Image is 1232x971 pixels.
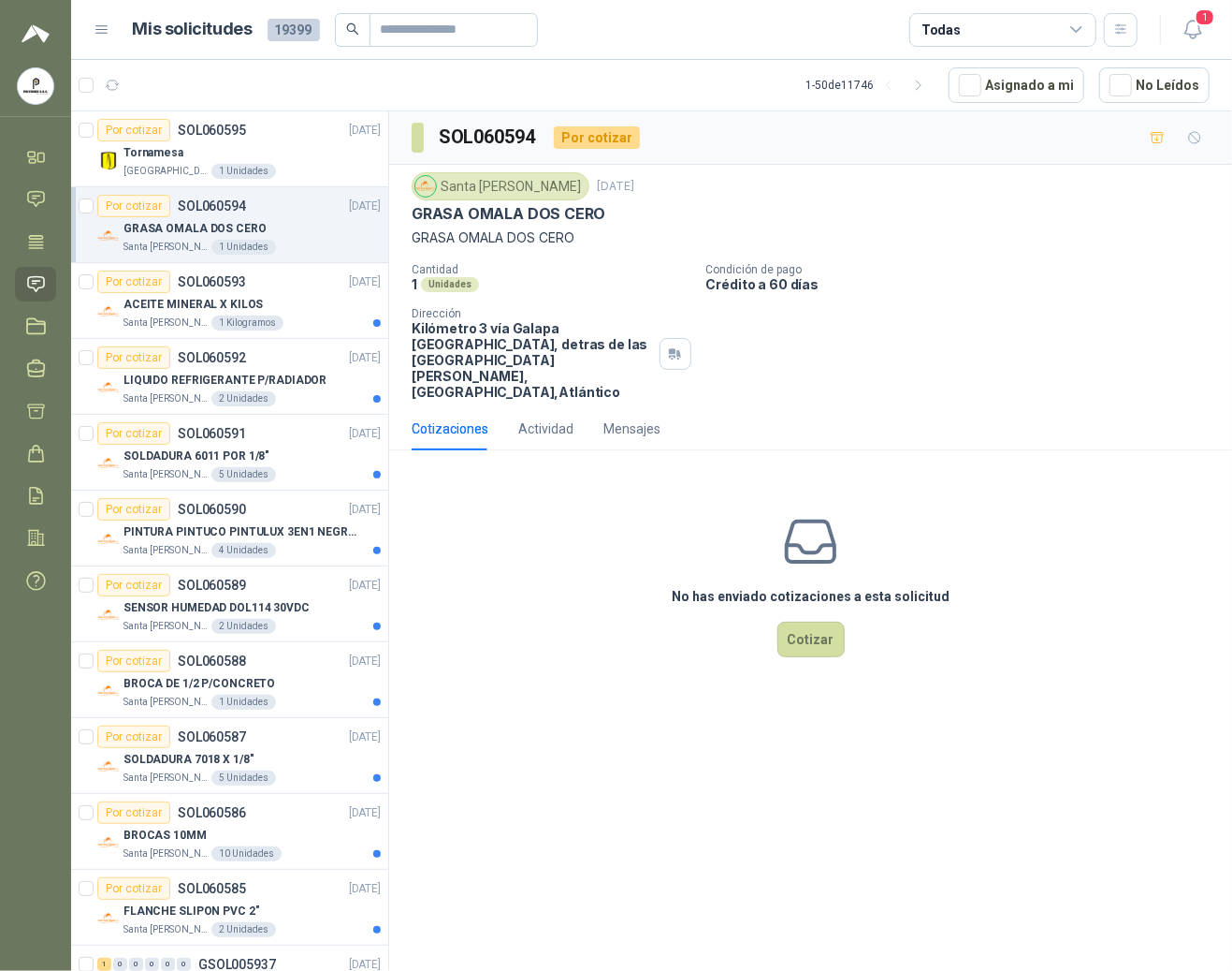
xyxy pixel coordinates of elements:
img: Company Logo [18,68,53,104]
p: SOL060585 [178,882,246,895]
p: SOL060592 [178,351,246,364]
div: Por cotizar [97,877,170,900]
p: GSOL005937 [198,958,276,971]
div: 5 Unidades [211,467,276,482]
img: Company Logo [97,831,120,854]
img: Company Logo [415,176,436,197]
div: 1 - 50 de 11746 [805,70,934,100]
div: 10 Unidades [211,846,282,861]
a: Por cotizarSOL060592[DATE] Company LogoLIQUIDO REFRIGERANTE P/RADIADORSanta [PERSON_NAME]2 Unidades [71,339,388,415]
p: GRASA OMALA DOS CERO [412,204,605,224]
div: 0 [177,958,191,971]
div: Por cotizar [97,726,170,748]
p: [DATE] [349,122,381,140]
button: 1 [1176,13,1210,47]
p: GRASA OMALA DOS CERO [123,220,267,238]
span: 1 [1195,8,1215,26]
p: SOL060591 [178,427,246,440]
img: Company Logo [97,301,120,323]
p: [DATE] [349,425,381,443]
div: Actividad [518,419,573,439]
div: Cotizaciones [412,419,488,439]
div: Por cotizar [97,574,170,596]
div: Por cotizar [97,802,170,824]
p: Santa [PERSON_NAME] [123,391,208,406]
span: search [346,22,359,36]
p: SENSOR HUMEDAD DOL114 30VDC [123,599,310,617]
p: SOLDADURA 6011 POR 1/8" [123,448,269,465]
div: 5 Unidades [211,771,276,786]
p: SOL060593 [178,275,246,288]
a: Por cotizarSOL060586[DATE] Company LogoBROCAS 10MMSanta [PERSON_NAME]10 Unidades [71,794,388,870]
p: Condición de pago [706,263,1225,276]
p: SOL060589 [178,579,246,592]
div: Santa [PERSON_NAME] [412,172,589,200]
div: Por cotizar [97,422,170,445]
img: Logo peakr [22,22,50,45]
p: Santa [PERSON_NAME] [123,846,208,861]
div: 1 Kilogramos [211,316,283,331]
a: Por cotizarSOL060593[DATE] Company LogoACEITE MINERAL X KILOSSanta [PERSON_NAME]1 Kilogramos [71,263,388,339]
div: 0 [161,958,175,971]
a: Por cotizarSOL060594[DATE] Company LogoGRASA OMALA DOS CEROSanta [PERSON_NAME]1 Unidades [71,187,388,263]
p: GRASA OMALA DOS CERO [412,228,1210,248]
div: Por cotizar [97,346,170,369]
div: Todas [921,20,961,40]
p: SOL060588 [178,655,246,668]
p: Santa [PERSON_NAME] [123,543,208,558]
div: 2 Unidades [211,391,276,406]
a: Por cotizarSOL060585[DATE] Company LogoFLANCHE SLIPON PVC 2"Santa [PERSON_NAME]2 Unidades [71,870,388,946]
p: Santa [PERSON_NAME] [123,240,208,255]
div: 2 Unidades [211,619,276,634]
div: Por cotizar [97,119,170,141]
div: Unidades [421,277,479,292]
img: Company Logo [97,528,120,551]
p: SOLDADURA 7018 X 1/8" [123,751,254,769]
p: Cantidad [412,263,691,276]
p: [DATE] [349,273,381,291]
p: PINTURA PINTUCO PINTULUX 3EN1 NEGRO X G [123,523,356,541]
div: 1 [97,958,111,971]
p: [DATE] [349,198,381,215]
a: Por cotizarSOL060589[DATE] Company LogoSENSOR HUMEDAD DOL114 30VDCSanta [PERSON_NAME]2 Unidades [71,566,388,642]
div: 1 Unidades [211,240,276,255]
p: 1 [412,276,417,292]
div: Por cotizar [97,195,170,217]
p: SOL060590 [178,503,246,516]
p: [DATE] [349,653,381,670]
p: [DATE] [349,577,381,595]
p: Santa [PERSON_NAME] [123,922,208,937]
p: Dirección [412,307,652,320]
p: SOL060587 [178,730,246,743]
p: ACEITE MINERAL X KILOS [123,296,263,314]
p: Santa [PERSON_NAME] [123,771,208,786]
p: [GEOGRAPHIC_DATA] [123,164,208,179]
h1: Mis solicitudes [133,16,253,43]
p: Tornamesa [123,144,183,162]
img: Company Logo [97,376,120,399]
p: LIQUIDO REFRIGERANTE P/RADIADOR [123,372,326,390]
p: [DATE] [597,178,634,196]
p: Santa [PERSON_NAME] [123,467,208,482]
p: BROCA DE 1/2 P/CONCRETO [123,675,275,693]
div: 0 [129,958,143,971]
p: [DATE] [349,804,381,822]
div: Mensajes [603,419,660,439]
p: FLANCHE SLIPON PVC 2" [123,903,259,920]
p: Kilómetro 3 vía Galapa [GEOGRAPHIC_DATA], detras de las [GEOGRAPHIC_DATA][PERSON_NAME], [GEOGRAPH... [412,320,652,400]
p: Crédito a 60 días [706,276,1225,292]
p: SOL060595 [178,124,246,137]
p: SOL060594 [178,199,246,213]
div: 2 Unidades [211,922,276,937]
img: Company Logo [97,452,120,475]
span: 19399 [268,19,320,41]
h3: SOL060594 [439,123,539,152]
a: Por cotizarSOL060590[DATE] Company LogoPINTURA PINTUCO PINTULUX 3EN1 NEGRO X GSanta [PERSON_NAME]... [71,491,388,566]
p: Santa [PERSON_NAME] [123,695,208,710]
img: Company Logo [97,907,120,930]
div: 4 Unidades [211,543,276,558]
div: Por cotizar [97,271,170,293]
a: Por cotizarSOL060595[DATE] Company LogoTornamesa[GEOGRAPHIC_DATA]1 Unidades [71,111,388,187]
img: Company Logo [97,149,120,171]
img: Company Logo [97,604,120,626]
